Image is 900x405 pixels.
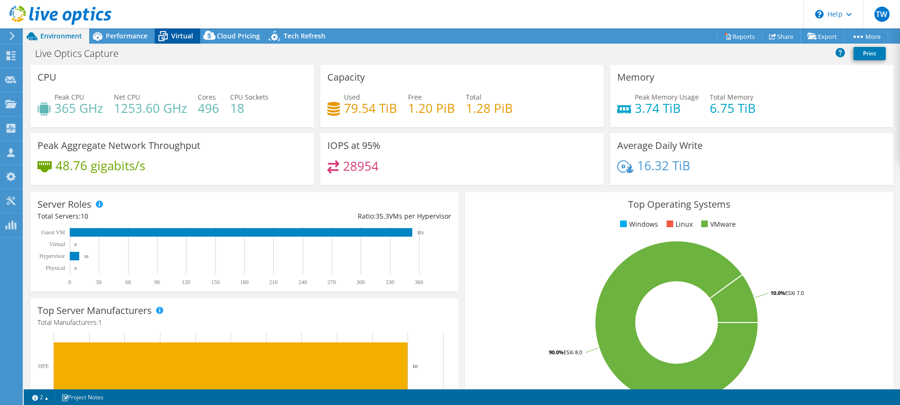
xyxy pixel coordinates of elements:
span: Cloud Pricing [217,31,260,40]
text: 270 [327,279,336,285]
h4: 18 [230,103,269,113]
h3: Top Server Manufacturers [37,305,152,316]
text: 353 [417,230,424,235]
h3: Memory [617,72,654,83]
text: Virtual [49,241,65,248]
h4: 16.32 TiB [637,160,690,171]
h3: Server Roles [37,199,92,210]
h4: 6.75 TiB [710,103,756,113]
span: 10 [81,212,88,221]
div: Total Servers: [37,211,244,221]
h4: 1.28 PiB [466,103,513,113]
text: HPE [38,363,49,369]
text: 90 [154,279,160,285]
a: Export [800,29,844,44]
a: Share [762,29,801,44]
span: CPU Sockets [230,92,269,101]
span: Peak CPU [55,92,84,101]
li: Linux [664,219,693,230]
span: Virtual [171,31,193,40]
text: 360 [415,279,423,285]
h3: IOPS at 95% [327,140,380,151]
h4: 28954 [343,161,379,171]
text: 210 [269,279,278,285]
span: Cores [198,92,216,101]
li: Windows [618,219,658,230]
li: VMware [699,219,736,230]
tspan: ESXi 8.0 [564,349,582,356]
div: Ratio: VMs per Hypervisor [244,211,451,221]
a: 2 [26,391,55,403]
span: Used [344,92,360,101]
text: 300 [356,279,365,285]
h1: Live Optics Capture [31,48,133,59]
h4: 3.74 TiB [635,103,699,113]
text: Hypervisor [39,253,65,259]
text: 0 [68,279,71,285]
h4: 496 [198,103,219,113]
text: 240 [298,279,307,285]
a: Reports [717,29,762,44]
text: 30 [96,279,102,285]
a: More [844,29,888,44]
span: Environment [40,31,82,40]
h3: Capacity [327,72,365,83]
text: 60 [125,279,131,285]
text: Physical [46,265,65,271]
h4: Total Manufacturers: [37,317,451,328]
span: 1 [98,318,102,327]
text: 10 [84,254,89,259]
tspan: 90.0% [549,349,564,356]
text: 180 [240,279,249,285]
h3: CPU [37,72,56,83]
span: Total Memory [710,92,753,101]
a: Print [854,47,886,60]
h4: 79.54 TiB [344,103,397,113]
h4: 1.20 PiB [408,103,455,113]
span: Net CPU [114,92,140,101]
text: 330 [386,279,394,285]
text: 10 [412,363,418,369]
h3: Top Operating Systems [472,199,886,210]
h4: 365 GHz [55,103,103,113]
h3: Peak Aggregate Network Throughput [37,140,200,151]
text: 0 [74,242,77,247]
span: Total [466,92,482,101]
text: 120 [182,279,190,285]
span: Tech Refresh [284,31,325,40]
a: Project Notes [55,391,110,403]
text: 150 [211,279,220,285]
span: 35.3 [376,212,389,221]
span: Free [408,92,422,101]
tspan: 10.0% [770,289,785,296]
h4: 1253.60 GHz [114,103,187,113]
span: TW [874,7,890,22]
h3: Average Daily Write [617,140,703,151]
text: 0 [74,266,77,271]
span: Peak Memory Usage [635,92,699,101]
text: Guest VM [41,229,65,236]
svg: \n [815,10,824,18]
tspan: ESXi 7.0 [785,289,804,296]
span: Performance [106,31,148,40]
h4: 48.76 gigabits/s [56,160,145,171]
